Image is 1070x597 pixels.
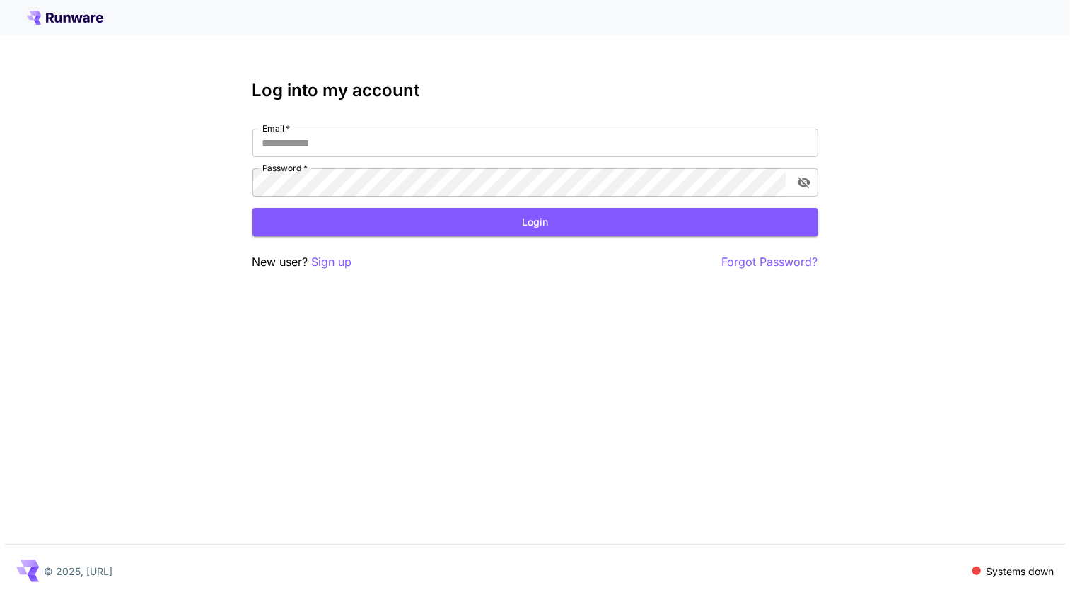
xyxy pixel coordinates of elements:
[312,253,352,271] button: Sign up
[791,170,817,195] button: toggle password visibility
[45,564,113,579] p: © 2025, [URL]
[722,253,818,271] button: Forgot Password?
[252,81,818,100] h3: Log into my account
[252,253,352,271] p: New user?
[262,162,308,174] label: Password
[262,122,290,134] label: Email
[987,564,1054,579] p: Systems down
[252,208,818,237] button: Login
